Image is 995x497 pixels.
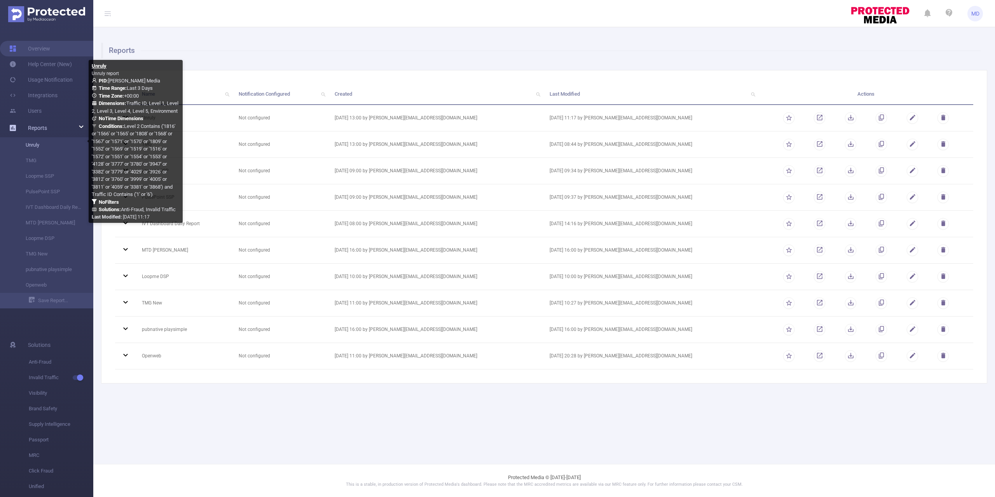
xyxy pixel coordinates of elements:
span: [DATE] 11:17 [92,214,150,220]
a: Save Report... [29,293,93,308]
b: Conditions : [99,123,124,129]
i: icon: search [318,84,329,104]
a: Unruly [16,137,84,153]
span: Unified [29,479,93,494]
td: [DATE] 20:28 by [PERSON_NAME][EMAIL_ADDRESS][DOMAIN_NAME] [544,343,759,369]
span: Unruly report [92,71,119,76]
td: [DATE] 16:00 by [PERSON_NAME][EMAIL_ADDRESS][DOMAIN_NAME] [544,317,759,343]
td: Not configured [233,264,329,290]
span: Visibility [29,385,93,401]
span: MD [971,6,979,21]
span: MRC [29,448,93,463]
td: TMG New [136,290,233,317]
td: Not configured [233,343,329,369]
td: Not configured [233,290,329,317]
span: Supply Intelligence [29,416,93,432]
td: [DATE] 10:27 by [PERSON_NAME][EMAIL_ADDRESS][DOMAIN_NAME] [544,290,759,317]
td: Loopme SSP [136,158,233,184]
td: [DATE] 09:00 by [PERSON_NAME][EMAIL_ADDRESS][DOMAIN_NAME] [329,158,544,184]
b: No Time Dimensions [99,115,143,121]
td: [DATE] 11:17 by [PERSON_NAME][EMAIL_ADDRESS][DOMAIN_NAME] [544,105,759,131]
span: Actions [857,91,875,97]
a: Usage Notification [9,72,73,87]
a: IVT Dashboard Daily Report [16,199,84,215]
td: Loopme DSP [136,264,233,290]
td: Not configured [233,211,329,237]
a: Users [9,103,42,119]
td: [DATE] 09:37 by [PERSON_NAME][EMAIL_ADDRESS][DOMAIN_NAME] [544,184,759,211]
td: IVT Dashboard Daily Report [136,211,233,237]
td: [DATE] 11:00 by [PERSON_NAME][EMAIL_ADDRESS][DOMAIN_NAME] [329,290,544,317]
span: Last Modified [550,91,580,97]
a: Loopme DSP [16,231,84,246]
h1: Reports [101,43,981,58]
footer: Protected Media © [DATE]-[DATE] [93,464,995,497]
td: [DATE] 13:00 by [PERSON_NAME][EMAIL_ADDRESS][DOMAIN_NAME] [329,105,544,131]
td: Unruly [136,105,233,131]
td: [DATE] 08:00 by [PERSON_NAME][EMAIL_ADDRESS][DOMAIN_NAME] [329,211,544,237]
b: No Filters [99,199,119,205]
td: [DATE] 16:00 by [PERSON_NAME][EMAIL_ADDRESS][DOMAIN_NAME] [544,237,759,264]
a: PulsePoint SSP [16,184,84,199]
a: Openweb [16,277,84,293]
td: [DATE] 11:00 by [PERSON_NAME][EMAIL_ADDRESS][DOMAIN_NAME] [329,343,544,369]
a: Help Center (New) [9,56,72,72]
td: [DATE] 10:00 by [PERSON_NAME][EMAIL_ADDRESS][DOMAIN_NAME] [544,264,759,290]
td: pubnative playsimple [136,317,233,343]
a: Loopme SSP [16,168,84,184]
td: [DATE] 16:00 by [PERSON_NAME][EMAIL_ADDRESS][DOMAIN_NAME] [329,237,544,264]
span: Anti-Fraud [29,354,93,370]
span: Created [335,91,352,97]
td: Not configured [233,317,329,343]
span: Solutions [28,337,51,353]
b: Last Modified: [92,214,122,220]
td: Not configured [233,105,329,131]
i: icon: search [222,84,233,104]
td: PulsePoint SSP [136,184,233,211]
td: [DATE] 10:00 by [PERSON_NAME][EMAIL_ADDRESS][DOMAIN_NAME] [329,264,544,290]
td: [DATE] 08:44 by [PERSON_NAME][EMAIL_ADDRESS][DOMAIN_NAME] [544,131,759,158]
td: Not configured [233,237,329,264]
td: Not configured [233,184,329,211]
span: Level 2 Contains ('1816' or '1566' or '1565' or '1808' or '1568' or '1567' or '1571' or '1570' or... [92,123,175,198]
b: Dimensions : [99,100,126,106]
td: Not configured [233,131,329,158]
td: [DATE] 09:34 by [PERSON_NAME][EMAIL_ADDRESS][DOMAIN_NAME] [544,158,759,184]
td: Not configured [233,158,329,184]
i: icon: search [533,84,544,104]
b: PID: [99,78,108,84]
td: [DATE] 14:16 by [PERSON_NAME][EMAIL_ADDRESS][DOMAIN_NAME] [544,211,759,237]
a: MTD [PERSON_NAME] [16,215,84,231]
span: Traffic ID, Level 1, Level 2, Level 3, Level 4, Level 5, Environment [92,100,178,114]
span: Reports [28,125,47,131]
a: Overview [9,41,50,56]
a: Integrations [9,87,58,103]
a: TMG New [16,246,84,262]
span: Anti-Fraud, Invalid Traffic [99,206,176,212]
b: Time Range: [99,85,127,91]
a: pubnative playsimple [16,262,84,277]
td: [DATE] 16:00 by [PERSON_NAME][EMAIL_ADDRESS][DOMAIN_NAME] [329,317,544,343]
span: [PERSON_NAME] Media Last 3 Days +00:00 [92,78,178,213]
i: icon: search [748,84,759,104]
td: [DATE] 13:00 by [PERSON_NAME][EMAIL_ADDRESS][DOMAIN_NAME] [329,131,544,158]
a: Reports [28,120,47,136]
b: Solutions : [99,206,121,212]
img: Protected Media [8,6,85,22]
span: Click Fraud [29,463,93,479]
td: [DATE] 09:00 by [PERSON_NAME][EMAIL_ADDRESS][DOMAIN_NAME] [329,184,544,211]
span: Brand Safety [29,401,93,416]
b: Unruly [92,63,106,69]
span: Invalid Traffic [29,370,93,385]
td: TMG [136,131,233,158]
td: Openweb [136,343,233,369]
span: Notification Configured [239,91,290,97]
i: icon: user [92,78,99,83]
p: This is a stable, in production version of Protected Media's dashboard. Please note that the MRC ... [113,481,976,488]
span: Passport [29,432,93,448]
a: TMG [16,153,84,168]
b: Time Zone: [99,93,124,99]
td: MTD [PERSON_NAME] [136,237,233,264]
